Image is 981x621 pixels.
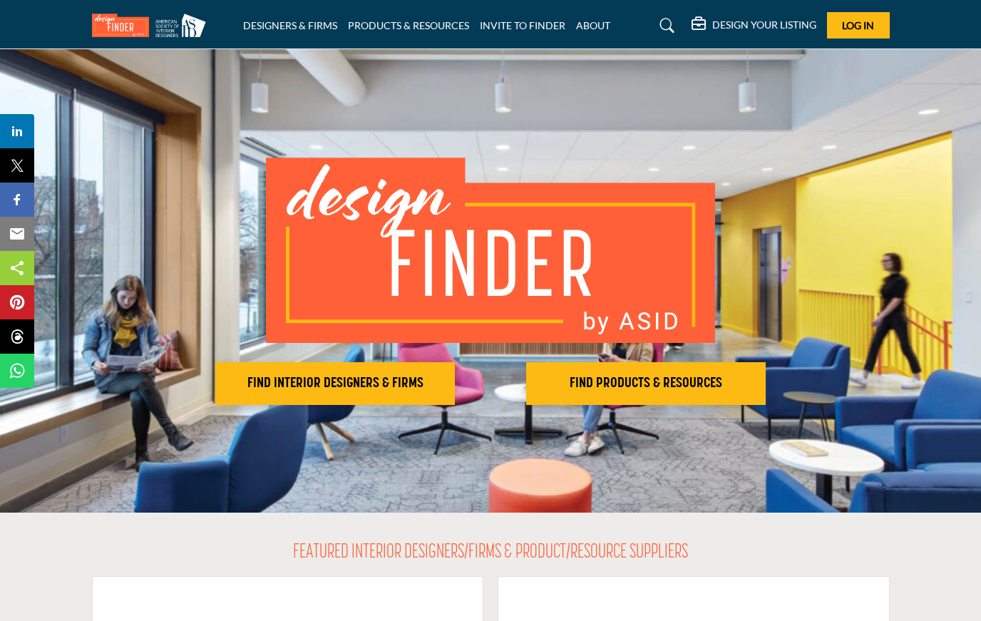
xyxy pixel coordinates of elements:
a: ABOUT [576,19,610,31]
img: image [266,158,715,343]
button: Log In [827,12,890,39]
button: FIND INTERIOR DESIGNERS & FIRMS [215,362,455,405]
h5: DESIGN YOUR LISTING [712,19,816,31]
h2: FEATURED INTERIOR DESIGNERS/FIRMS & PRODUCT/RESOURCE SUPPLIERS [293,541,688,565]
h2: FIND PRODUCTS & RESOURCES [530,375,761,392]
a: INVITE TO FINDER [480,19,565,31]
a: DESIGNERS & FIRMS [243,19,337,31]
div: DESIGN YOUR LISTING [692,17,816,34]
h2: FIND INTERIOR DESIGNERS & FIRMS [220,375,451,392]
span: Log In [842,19,874,31]
button: FIND PRODUCTS & RESOURCES [526,362,766,405]
a: PRODUCTS & RESOURCES [348,19,469,31]
a: Search [646,14,684,37]
img: Site Logo [92,14,213,37]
